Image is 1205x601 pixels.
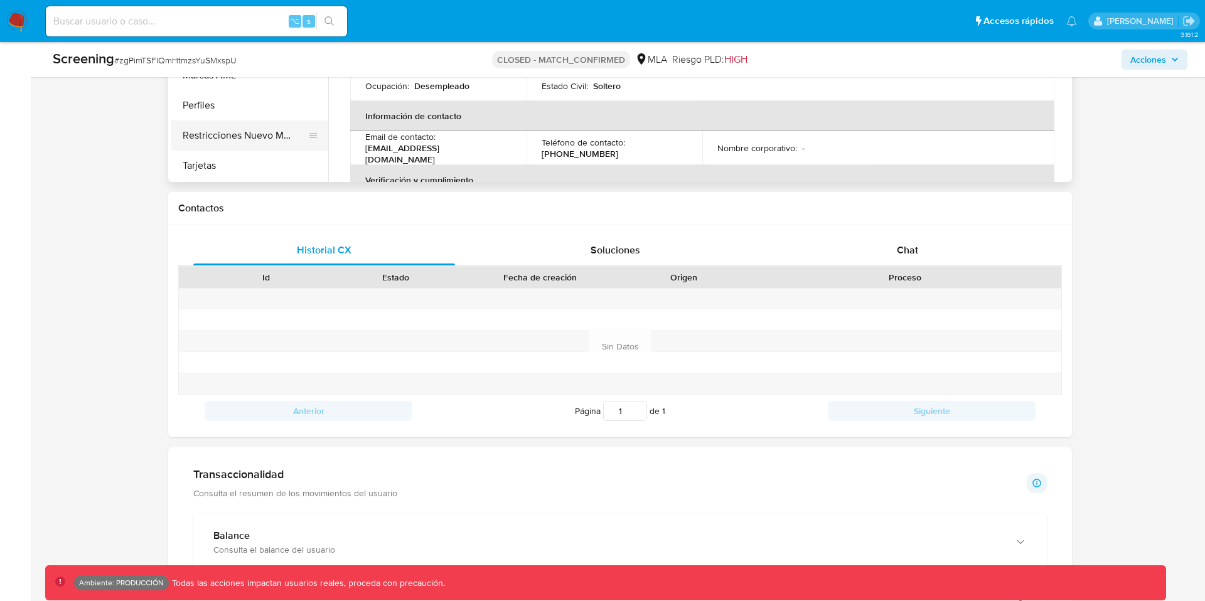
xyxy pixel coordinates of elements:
p: Desempleado [414,80,469,92]
th: Información de contacto [350,101,1054,131]
span: Riesgo PLD: [672,53,747,66]
p: Nombre corporativo : [717,142,797,154]
span: # zgPimTSFIQmHtmzsYuSMxspU [114,54,237,66]
p: Ocupación : [365,80,409,92]
p: [PHONE_NUMBER] [542,148,618,159]
span: HIGH [724,52,747,66]
p: CLOSED - MATCH_CONFIRMED [492,51,630,68]
span: Accesos rápidos [983,14,1054,28]
button: Tarjetas [171,151,328,181]
p: Estado Civil : [542,80,588,92]
p: - [802,142,805,154]
p: Ambiente: PRODUCCIÓN [79,580,164,585]
span: 3.161.2 [1181,29,1199,40]
span: 1 [662,405,665,417]
button: Restricciones Nuevo Mundo [171,120,318,151]
th: Verificación y cumplimiento [350,165,1054,195]
p: Email de contacto : [365,131,436,142]
span: Página de [575,401,665,421]
div: Id [210,271,322,284]
div: Estado [340,271,452,284]
div: Proceso [758,271,1052,284]
a: Salir [1182,14,1196,28]
button: Anterior [205,401,412,421]
p: Teléfono de contacto : [542,137,625,148]
span: Acciones [1130,50,1166,70]
p: Todas las acciones impactan usuarios reales, proceda con precaución. [169,577,445,589]
b: Screening [53,48,114,68]
p: [EMAIL_ADDRESS][DOMAIN_NAME] [365,142,506,165]
button: Acciones [1122,50,1187,70]
p: Soltero [593,80,621,92]
span: Soluciones [591,243,640,257]
button: Siguiente [828,401,1036,421]
div: Fecha de creación [469,271,610,284]
a: Notificaciones [1066,16,1077,26]
h1: Contactos [178,202,1062,215]
div: Origen [628,271,740,284]
button: Perfiles [171,90,328,120]
button: search-icon [316,13,342,30]
div: MLA [635,53,667,66]
span: s [307,15,311,27]
span: Chat [897,243,918,257]
p: juan.caicedocastro@mercadolibre.com.co [1107,15,1178,27]
span: ⌥ [290,15,299,27]
span: Historial CX [297,243,351,257]
input: Buscar usuario o caso... [46,13,347,29]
